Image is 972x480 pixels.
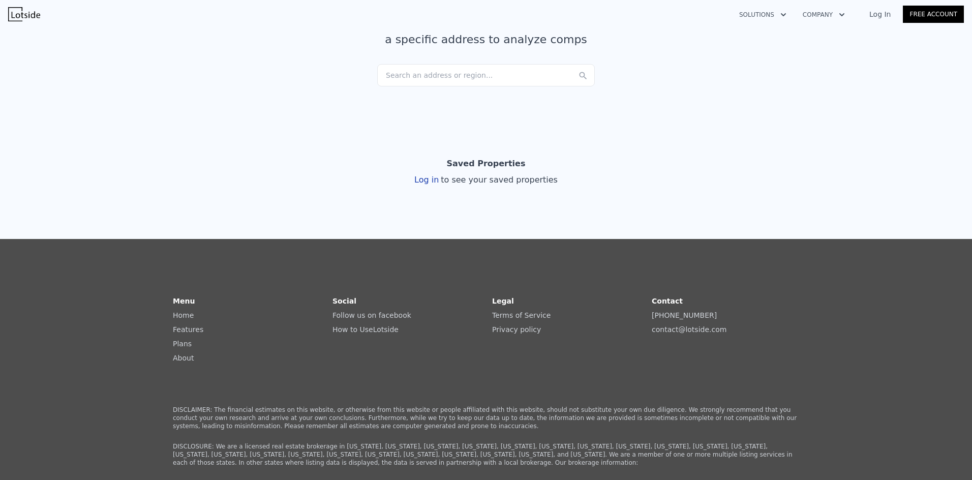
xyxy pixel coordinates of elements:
[173,311,194,319] a: Home
[903,6,964,23] a: Free Account
[447,154,526,174] div: Saved Properties
[173,340,192,348] a: Plans
[492,297,514,305] strong: Legal
[439,175,558,185] span: to see your saved properties
[372,14,600,48] div: Search a region to find deals or look up a specific address to analyze comps
[332,311,411,319] a: Follow us on facebook
[652,325,726,334] a: contact@lotside.com
[332,297,356,305] strong: Social
[173,297,195,305] strong: Menu
[492,325,541,334] a: Privacy policy
[652,297,683,305] strong: Contact
[173,406,799,430] p: DISCLAIMER: The financial estimates on this website, or otherwise from this website or people aff...
[652,311,717,319] a: [PHONE_NUMBER]
[173,325,203,334] a: Features
[492,311,551,319] a: Terms of Service
[414,174,558,186] div: Log in
[857,9,903,19] a: Log In
[173,354,194,362] a: About
[795,6,853,24] button: Company
[173,442,799,467] p: DISCLOSURE: We are a licensed real estate brokerage in [US_STATE], [US_STATE], [US_STATE], [US_ST...
[377,64,595,86] div: Search an address or region...
[8,7,40,21] img: Lotside
[731,6,795,24] button: Solutions
[332,325,399,334] a: How to UseLotside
